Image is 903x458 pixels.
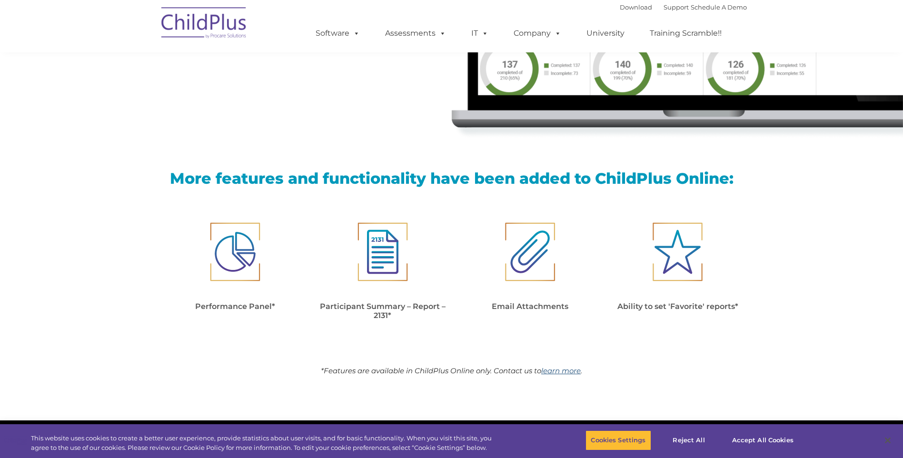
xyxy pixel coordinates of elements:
p: Email Attachments [461,302,599,311]
div: This website uses cookies to create a better user experience, provide statistics about user visit... [31,434,496,452]
a: Schedule A Demo [691,3,747,11]
img: ChildPlus by Procare Solutions [157,0,252,48]
img: icon_email_attachments%402x.png [482,204,578,299]
p: Ability to set 'Favorite' reports* [609,302,747,311]
p: Participant Summary – Report – 2131* [314,302,452,320]
font: | [620,3,747,11]
p: Performance Panel* [166,302,304,311]
a: IT [462,24,498,43]
img: icon_participant_summary%402x.png [335,204,430,299]
button: Reject All [659,430,719,450]
a: Software [306,24,369,43]
a: Support [664,3,689,11]
a: learn more [541,366,581,375]
button: Accept All Cookies [727,430,799,450]
img: icon_perfomance_panel%402x.png [187,204,283,299]
a: Training Scramble!! [640,24,731,43]
a: Company [504,24,571,43]
button: Close [877,430,898,451]
p: More features and functionality have been added to ChildPlus Online: [166,169,737,188]
a: Download [620,3,652,11]
button: Cookies Settings [585,430,651,450]
em: *Features are available in ChildPlus Online only. Contact us to . [321,366,582,375]
a: Assessments [376,24,456,43]
a: University [577,24,634,43]
img: icon_favorite_report%402x.png [630,204,725,299]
